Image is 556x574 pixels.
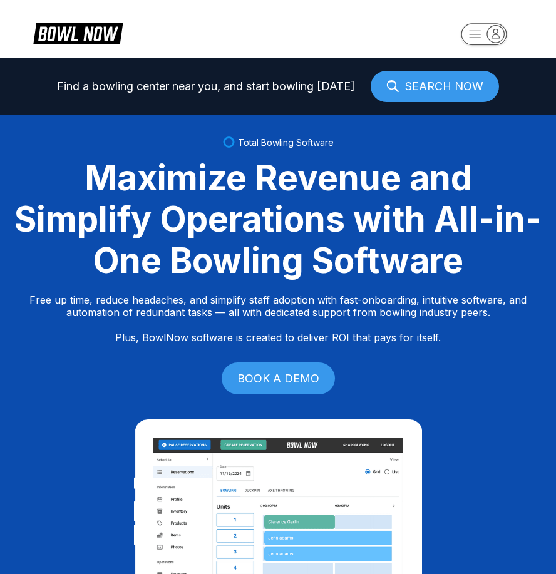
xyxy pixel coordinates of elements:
a: BOOK A DEMO [222,362,335,394]
a: SEARCH NOW [371,71,499,102]
p: Free up time, reduce headaches, and simplify staff adoption with fast-onboarding, intuitive softw... [29,294,527,344]
span: Total Bowling Software [238,137,334,148]
div: Maximize Revenue and Simplify Operations with All-in-One Bowling Software [13,157,543,281]
span: Find a bowling center near you, and start bowling [DATE] [57,80,355,93]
